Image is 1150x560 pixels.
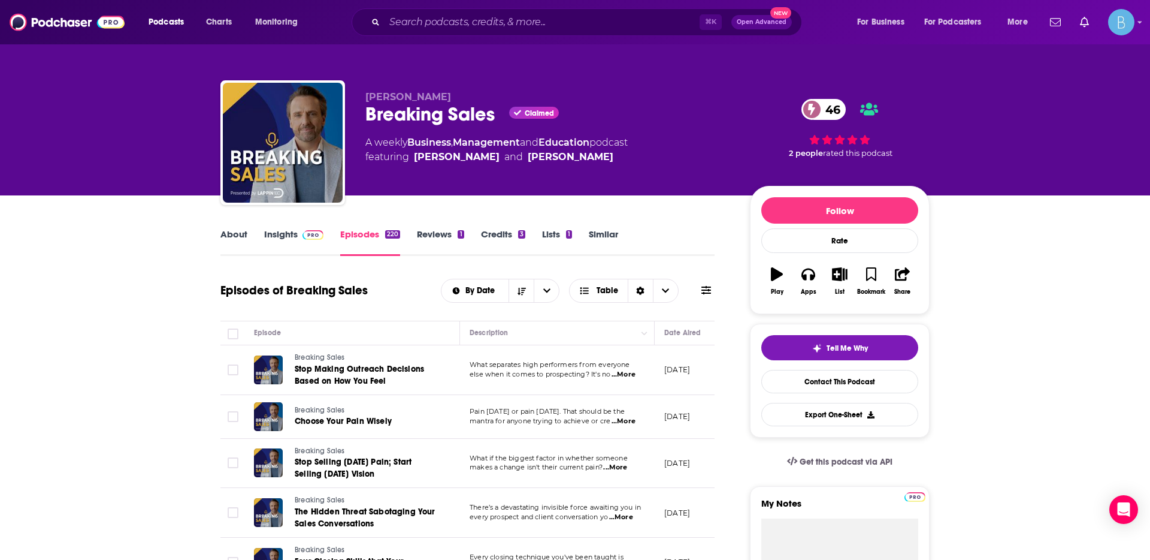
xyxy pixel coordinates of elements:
[340,228,400,256] a: Episodes220
[363,8,813,36] div: Search podcasts, credits, & more...
[470,454,628,462] span: What if the biggest factor in whether someone
[813,99,846,120] span: 46
[664,411,690,421] p: [DATE]
[470,513,608,521] span: every prospect and client conversation yo
[770,7,792,19] span: New
[470,370,610,378] span: else when it comes to prospecting? It's no
[612,417,635,426] span: ...More
[566,230,572,239] div: 1
[801,99,846,120] a: 46
[228,507,238,518] span: Toggle select row
[1108,9,1134,35] span: Logged in as BLASTmedia
[295,506,438,530] a: The Hidden Threat Sabotaging Your Sales Conversations
[824,260,855,303] button: List
[295,416,392,426] span: Choose Your Pain Wisely
[470,463,603,471] span: makes a change isn't their current pain?
[761,370,918,393] a: Contact This Podcast
[924,14,982,31] span: For Podcasters
[801,288,816,296] div: Apps
[750,91,930,165] div: 46 2 peoplerated this podcast
[417,228,464,256] a: Reviews1
[525,110,554,116] span: Claimed
[761,335,918,360] button: tell me why sparkleTell Me Why
[451,137,453,148] span: ,
[295,447,344,455] span: Breaking Sales
[538,137,589,148] a: Education
[597,287,618,295] span: Table
[295,416,437,427] a: Choose Your Pain Wisely
[761,228,918,253] div: Rate
[628,279,653,302] div: Sort Direction
[441,279,560,303] h2: Choose List sort
[295,363,438,387] a: Stop Making Outreach Decisions Based on How You Feel
[441,287,509,295] button: open menu
[827,344,868,353] span: Tell Me Why
[302,230,323,240] img: Podchaser Pro
[465,287,499,295] span: By Date
[528,150,613,164] a: Kiley Schmitz
[737,19,786,25] span: Open Advanced
[999,13,1043,32] button: open menu
[609,513,633,522] span: ...More
[255,14,298,31] span: Monitoring
[10,11,125,34] img: Podchaser - Follow, Share and Rate Podcasts
[295,364,424,386] span: Stop Making Outreach Decisions Based on How You Feel
[664,458,690,468] p: [DATE]
[569,279,679,303] button: Choose View
[916,13,999,32] button: open menu
[849,13,919,32] button: open menu
[140,13,199,32] button: open menu
[731,15,792,29] button: Open AdvancedNew
[458,230,464,239] div: 1
[534,279,559,302] button: open menu
[247,13,313,32] button: open menu
[904,492,925,502] img: Podchaser Pro
[228,457,238,468] span: Toggle select row
[295,507,435,529] span: The Hidden Threat Sabotaging Your Sales Conversations
[223,83,343,203] img: Breaking Sales
[894,288,910,296] div: Share
[365,136,628,164] div: A weekly podcast
[198,13,239,32] a: Charts
[1007,14,1028,31] span: More
[904,490,925,502] a: Pro website
[542,228,572,256] a: Lists1
[470,503,641,511] span: There’s a devastating invisible force awaiting you in
[295,545,438,556] a: Breaking Sales
[295,495,438,506] a: Breaking Sales
[228,365,238,375] span: Toggle select row
[771,288,783,296] div: Play
[295,546,344,554] span: Breaking Sales
[206,14,232,31] span: Charts
[518,230,525,239] div: 3
[407,137,451,148] a: Business
[1045,12,1066,32] a: Show notifications dropdown
[792,260,824,303] button: Apps
[295,496,344,504] span: Breaking Sales
[761,260,792,303] button: Play
[385,13,700,32] input: Search podcasts, credits, & more...
[800,457,892,467] span: Get this podcast via API
[295,446,438,457] a: Breaking Sales
[295,353,438,363] a: Breaking Sales
[365,150,628,164] span: featuring
[823,149,892,158] span: rated this podcast
[1108,9,1134,35] img: User Profile
[470,417,610,425] span: mantra for anyone trying to achieve or cre
[470,407,625,416] span: Pain [DATE] or pain [DATE]. That should be the
[220,283,368,298] h1: Episodes of Breaking Sales
[761,197,918,224] button: Follow
[1108,9,1134,35] button: Show profile menu
[385,230,400,239] div: 220
[295,406,344,414] span: Breaking Sales
[220,228,247,256] a: About
[835,288,845,296] div: List
[603,463,627,472] span: ...More
[812,344,822,353] img: tell me why sparkle
[509,279,534,302] button: Sort Direction
[470,360,630,369] span: What separates high performers from everyone
[264,228,323,256] a: InsightsPodchaser Pro
[700,14,722,30] span: ⌘ K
